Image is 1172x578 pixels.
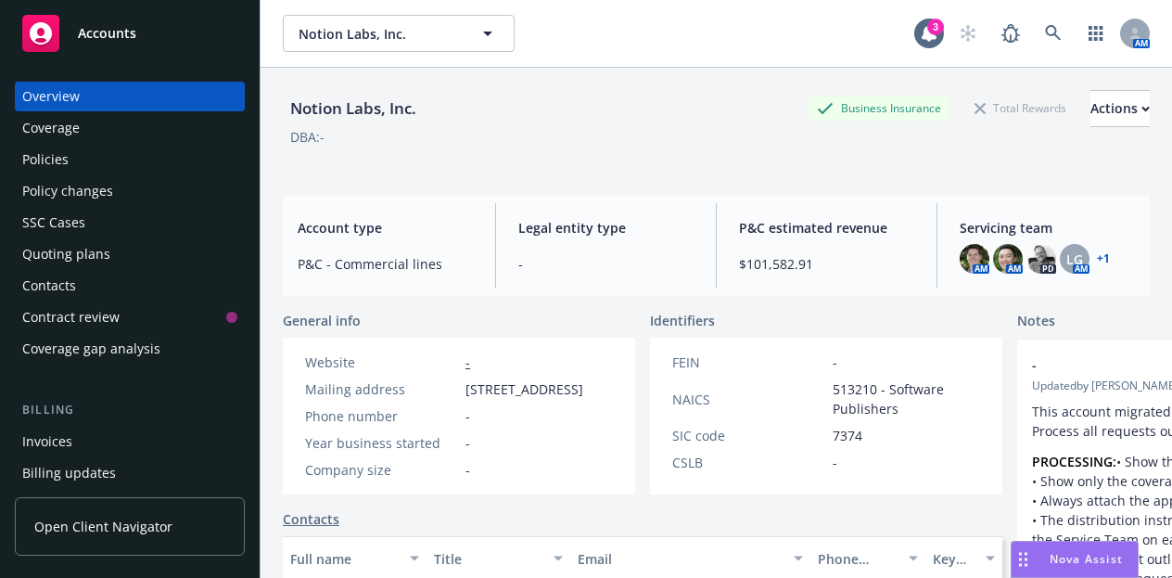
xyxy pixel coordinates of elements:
a: +1 [1097,253,1110,264]
button: Notion Labs, Inc. [283,15,515,52]
div: FEIN [672,353,825,372]
div: Total Rewards [965,96,1076,120]
a: Coverage [15,113,245,143]
div: Policies [22,145,69,174]
a: Billing updates [15,458,245,488]
a: Contacts [283,509,339,529]
img: photo [1026,244,1056,274]
a: Overview [15,82,245,111]
a: SSC Cases [15,208,245,238]
div: Overview [22,82,80,111]
span: - [833,353,837,372]
div: Company size [305,460,458,480]
span: - [465,433,470,453]
span: Account type [298,218,473,238]
a: Quoting plans [15,239,245,269]
div: Website [305,353,458,372]
div: NAICS [672,390,825,409]
div: Phone number [305,406,458,426]
div: Key contact [933,549,975,569]
span: $101,582.91 [739,254,914,274]
div: Title [434,549,542,569]
div: SSC Cases [22,208,85,238]
a: Switch app [1077,15,1115,52]
span: 513210 - Software Publishers [833,379,980,418]
a: Accounts [15,7,245,59]
div: Phone number [818,549,898,569]
div: Year business started [305,433,458,453]
a: Contacts [15,271,245,301]
span: P&C - Commercial lines [298,254,473,274]
div: CSLB [672,453,825,472]
span: - [465,460,470,480]
span: - [518,254,694,274]
span: - [465,406,470,426]
span: Nova Assist [1050,551,1123,567]
div: Drag to move [1012,542,1035,577]
div: Coverage gap analysis [22,334,160,364]
div: Billing [15,401,245,419]
a: Invoices [15,427,245,456]
div: 3 [927,19,944,35]
span: LG [1066,250,1083,269]
a: Start snowing [949,15,987,52]
span: Open Client Navigator [34,517,172,536]
div: Contacts [22,271,76,301]
div: Full name [290,549,399,569]
button: Nova Assist [1011,541,1139,578]
div: Contract review [22,302,120,332]
img: photo [993,244,1023,274]
div: Coverage [22,113,80,143]
div: DBA: - [290,127,325,147]
span: [STREET_ADDRESS] [465,379,583,399]
a: Policy changes [15,176,245,206]
button: Actions [1090,90,1150,127]
div: Notion Labs, Inc. [283,96,424,121]
div: Mailing address [305,379,458,399]
div: SIC code [672,426,825,445]
a: Report a Bug [992,15,1029,52]
span: - [833,453,837,472]
div: Quoting plans [22,239,110,269]
img: photo [960,244,989,274]
span: Legal entity type [518,218,694,238]
span: Accounts [78,26,136,41]
span: Servicing team [960,218,1135,238]
div: Actions [1090,91,1150,126]
a: Search [1035,15,1072,52]
div: Email [578,549,783,569]
div: Policy changes [22,176,113,206]
a: Coverage gap analysis [15,334,245,364]
strong: PROCESSING: [1032,453,1116,470]
div: Business Insurance [808,96,950,120]
a: Contract review [15,302,245,332]
div: Billing updates [22,458,116,488]
div: Invoices [22,427,72,456]
span: Notes [1017,311,1055,333]
span: 7374 [833,426,862,445]
span: Notion Labs, Inc. [299,24,459,44]
span: Identifiers [650,311,715,330]
a: Policies [15,145,245,174]
span: P&C estimated revenue [739,218,914,238]
span: General info [283,311,361,330]
a: - [465,353,470,371]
